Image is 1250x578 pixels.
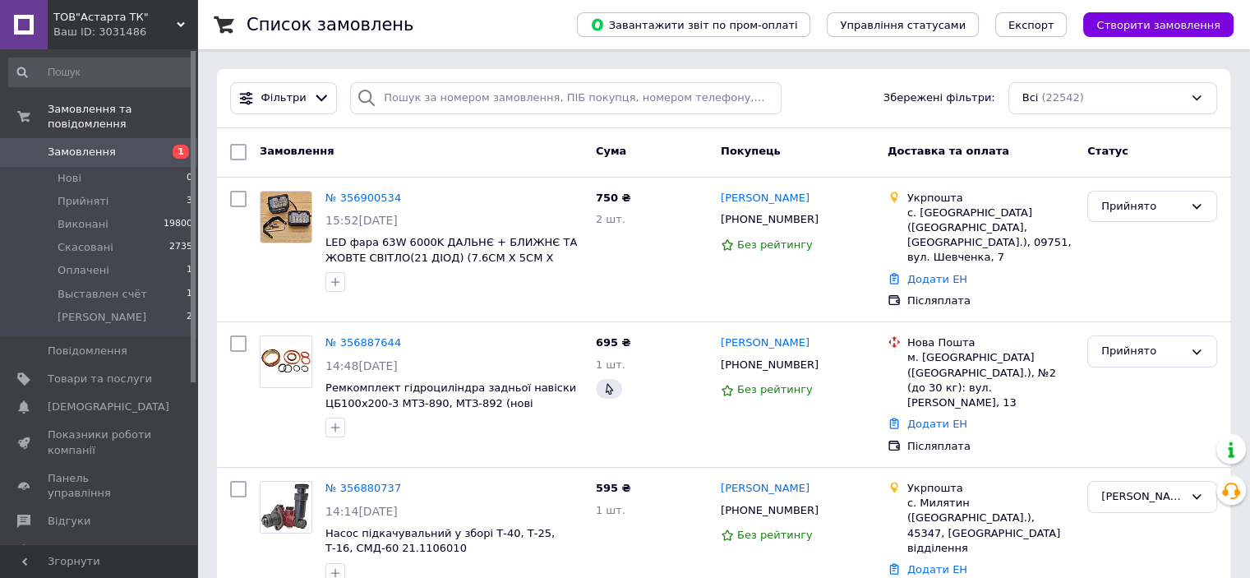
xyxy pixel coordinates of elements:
span: Товари та послуги [48,372,152,386]
a: Фото товару [260,481,312,534]
span: 15:52[DATE] [325,214,398,227]
a: Ремкомплект гідроциліндра задньої навіски ЦБ100х200-3 МТЗ-890, МТЗ-892 (нові трактори) Поліуретан [325,381,576,424]
a: Фото товару [260,191,312,243]
span: Експорт [1008,19,1054,31]
a: № 356887644 [325,336,401,349]
span: 1 шт. [596,358,625,371]
div: Ваш ID: 3031486 [53,25,197,39]
img: Фото товару [261,336,311,387]
span: Выставлен счёт [58,287,147,302]
div: Післяплата [907,294,1074,308]
span: 3 [187,194,192,209]
span: Покупець [721,145,781,157]
button: Експорт [995,12,1068,37]
div: с. [GEOGRAPHIC_DATA] ([GEOGRAPHIC_DATA], [GEOGRAPHIC_DATA].), 09751, вул. Шевченка, 7 [907,206,1074,266]
input: Пошук за номером замовлення, ПІБ покупця, номером телефону, Email, номером накладної [350,82,782,114]
a: [PERSON_NAME] [721,335,810,351]
span: 595 ₴ [596,482,631,494]
span: ТОВ"Астарта ТК" [53,10,177,25]
div: [PHONE_NUMBER] [717,209,822,230]
span: Збережені фільтри: [883,90,995,106]
span: [DEMOGRAPHIC_DATA] [48,400,169,414]
span: Замовлення [260,145,334,157]
button: Завантажити звіт по пром-оплаті [577,12,810,37]
span: Завантажити звіт по пром-оплаті [590,17,797,32]
span: Статус [1087,145,1128,157]
div: Прийнято [1101,343,1183,360]
span: Нові [58,171,81,186]
span: Повідомлення [48,344,127,358]
span: Управління статусами [840,19,966,31]
span: Без рейтингу [737,383,813,395]
span: Показники роботи компанії [48,428,152,457]
span: Всі [1022,90,1039,106]
span: [PERSON_NAME] [58,310,146,325]
span: 19800 [164,217,192,232]
span: Створити замовлення [1096,19,1220,31]
a: Фото товару [260,335,312,388]
span: Без рейтингу [737,238,813,251]
span: 750 ₴ [596,192,631,204]
a: Насос підкачувальний у зборі Т-40, Т-25, Т-16, СМД-60 21.1106010 [325,527,555,555]
a: Додати ЕН [907,563,967,576]
span: 695 ₴ [596,336,631,349]
a: LED фара 63W 6000K ДАЛЬНЄ + БЛИЖНЄ ТА ЖОВТЕ СВІТЛО(21 ДІОД) (7.6СМ Х 5СМ Х 3СМ) [325,236,577,279]
span: 1 [173,145,189,159]
a: Створити замовлення [1067,18,1234,30]
div: Укрпошта [907,481,1074,496]
span: (22542) [1041,91,1084,104]
span: Відгуки [48,514,90,529]
div: Согласован [1101,488,1183,506]
span: Прийняті [58,194,108,209]
div: Укрпошта [907,191,1074,206]
img: Фото товару [261,192,311,243]
div: [PHONE_NUMBER] [717,354,822,376]
h1: Список замовлень [247,15,413,35]
span: 1 шт. [596,504,625,516]
span: Cума [596,145,626,157]
button: Управління статусами [827,12,979,37]
span: 14:14[DATE] [325,505,398,518]
span: 2735 [169,240,192,255]
span: 2 [187,310,192,325]
div: [PHONE_NUMBER] [717,500,822,521]
span: Замовлення та повідомлення [48,102,197,132]
div: Нова Пошта [907,335,1074,350]
a: Додати ЕН [907,418,967,430]
span: Фільтри [261,90,307,106]
span: Скасовані [58,240,113,255]
span: Покупці [48,542,92,557]
span: Доставка та оплата [888,145,1009,157]
a: [PERSON_NAME] [721,191,810,206]
span: 1 [187,287,192,302]
div: Післяплата [907,439,1074,454]
span: 0 [187,171,192,186]
a: Додати ЕН [907,273,967,285]
div: с. Милятин ([GEOGRAPHIC_DATA].), 45347, [GEOGRAPHIC_DATA] відділення [907,496,1074,556]
a: № 356900534 [325,192,401,204]
span: Виконані [58,217,108,232]
span: Оплачені [58,263,109,278]
button: Створити замовлення [1083,12,1234,37]
span: 2 шт. [596,213,625,225]
span: Панель управління [48,471,152,501]
div: м. [GEOGRAPHIC_DATA] ([GEOGRAPHIC_DATA].), №2 (до 30 кг): вул. [PERSON_NAME], 13 [907,350,1074,410]
span: 14:48[DATE] [325,359,398,372]
div: Прийнято [1101,198,1183,215]
input: Пошук [8,58,194,87]
span: 1 [187,263,192,278]
span: Без рейтингу [737,529,813,541]
img: Фото товару [261,482,311,533]
span: Замовлення [48,145,116,160]
a: № 356880737 [325,482,401,494]
a: [PERSON_NAME] [721,481,810,497]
